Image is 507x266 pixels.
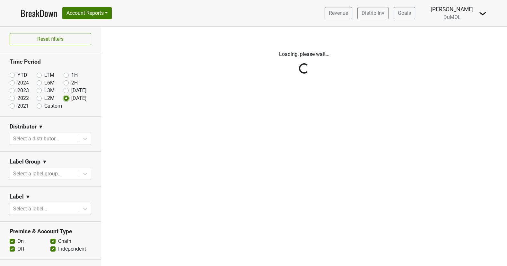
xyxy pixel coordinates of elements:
a: BreakDown [21,6,57,20]
a: Revenue [325,7,352,19]
img: Dropdown Menu [479,10,486,17]
div: [PERSON_NAME] [431,5,474,13]
button: Account Reports [62,7,112,19]
p: Loading, please wait... [126,50,482,58]
a: Goals [394,7,415,19]
span: DuMOL [443,14,461,20]
a: Distrib Inv [357,7,389,19]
